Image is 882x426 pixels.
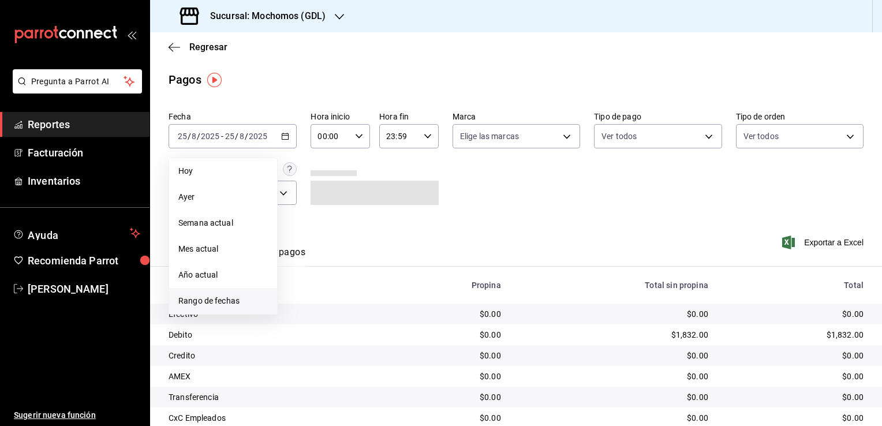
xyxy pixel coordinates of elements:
button: Ver pagos [262,246,305,266]
div: $0.00 [398,308,501,320]
button: Pregunta a Parrot AI [13,69,142,94]
input: -- [225,132,235,141]
div: Credito [169,350,379,361]
span: / [245,132,248,141]
span: / [235,132,238,141]
span: - [221,132,223,141]
div: $0.00 [398,412,501,424]
div: $0.00 [727,371,864,382]
div: $0.00 [727,391,864,403]
span: Ver todos [743,130,779,142]
span: Pregunta a Parrot AI [31,76,124,88]
div: Propina [398,281,501,290]
div: CxC Empleados [169,412,379,424]
label: Tipo de pago [594,113,722,121]
div: $0.00 [520,391,708,403]
div: $0.00 [398,329,501,341]
div: $1,832.00 [727,329,864,341]
div: $0.00 [727,308,864,320]
div: $0.00 [727,412,864,424]
span: / [197,132,200,141]
span: Elige las marcas [460,130,519,142]
label: Tipo de orden [736,113,864,121]
img: Tooltip marker [207,73,222,87]
div: $0.00 [398,350,501,361]
span: Recomienda Parrot [28,253,140,268]
label: Marca [453,113,580,121]
span: Inventarios [28,173,140,189]
button: Exportar a Excel [784,236,864,249]
input: -- [191,132,197,141]
div: $1,832.00 [520,329,708,341]
div: Debito [169,329,379,341]
span: Sugerir nueva función [14,409,140,421]
div: $0.00 [398,371,501,382]
input: ---- [248,132,268,141]
a: Pregunta a Parrot AI [8,84,142,96]
span: Regresar [189,42,227,53]
h3: Sucursal: Mochomos (GDL) [201,9,326,23]
div: $0.00 [520,371,708,382]
span: Rango de fechas [178,295,268,307]
span: / [188,132,191,141]
span: Mes actual [178,243,268,255]
label: Hora fin [379,113,439,121]
label: Fecha [169,113,297,121]
input: -- [239,132,245,141]
div: $0.00 [520,350,708,361]
div: $0.00 [520,412,708,424]
span: Facturación [28,145,140,160]
span: Ver todos [601,130,637,142]
div: Total [727,281,864,290]
div: AMEX [169,371,379,382]
button: Regresar [169,42,227,53]
span: Reportes [28,117,140,132]
span: Semana actual [178,217,268,229]
div: $0.00 [727,350,864,361]
input: ---- [200,132,220,141]
span: [PERSON_NAME] [28,281,140,297]
div: $0.00 [398,391,501,403]
button: open_drawer_menu [127,30,136,39]
span: Hoy [178,165,268,177]
div: Total sin propina [520,281,708,290]
span: Año actual [178,269,268,281]
div: Transferencia [169,391,379,403]
div: $0.00 [520,308,708,320]
div: Pagos [169,71,201,88]
span: Ayer [178,191,268,203]
span: Ayuda [28,226,125,240]
label: Hora inicio [311,113,370,121]
input: -- [177,132,188,141]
